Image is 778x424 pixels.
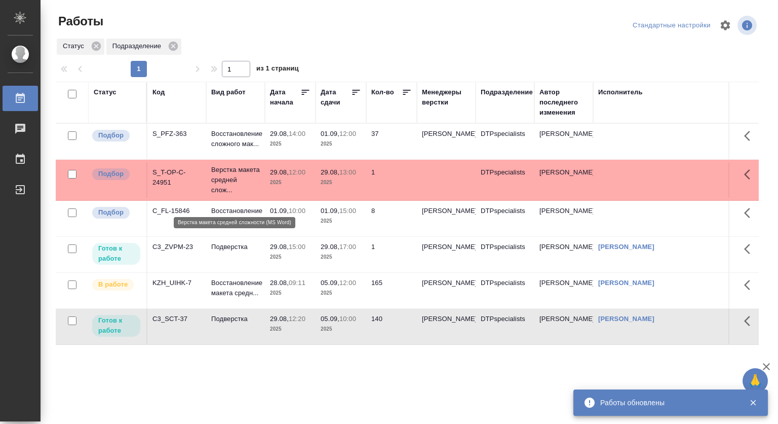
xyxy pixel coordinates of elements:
[91,167,141,181] div: Можно подбирать исполнителей
[270,168,289,176] p: 29.08,
[339,207,356,215] p: 15:00
[476,273,534,308] td: DTPspecialists
[152,87,165,97] div: Код
[211,165,260,195] p: Верстка макета средней слож...
[539,87,588,118] div: Автор последнего изменения
[422,87,471,108] div: Менеджеры верстки
[321,315,339,323] p: 05.09,
[63,41,88,51] p: Статус
[270,130,289,137] p: 29.08,
[598,243,654,251] a: [PERSON_NAME]
[476,124,534,159] td: DTPspecialists
[422,129,471,139] p: [PERSON_NAME]
[270,216,310,226] p: 2025
[738,162,762,187] button: Здесь прячутся важные кнопки
[366,124,417,159] td: 37
[289,130,305,137] p: 14:00
[152,206,201,216] div: C_FL-15846
[256,62,299,77] span: из 1 страниц
[534,237,593,272] td: [PERSON_NAME]
[289,279,305,287] p: 09:11
[289,207,305,215] p: 10:00
[422,242,471,252] p: [PERSON_NAME]
[94,87,116,97] div: Статус
[98,169,124,179] p: Подбор
[534,124,593,159] td: [PERSON_NAME]
[738,309,762,333] button: Здесь прячутся важные кнопки
[422,206,471,216] p: [PERSON_NAME]
[737,16,759,35] span: Посмотреть информацию
[339,130,356,137] p: 12:00
[270,139,310,149] p: 2025
[321,279,339,287] p: 05.09,
[321,252,361,262] p: 2025
[211,278,260,298] p: Восстановление макета средн...
[270,288,310,298] p: 2025
[321,324,361,334] p: 2025
[476,309,534,344] td: DTPspecialists
[152,167,201,188] div: S_T-OP-C-24951
[598,279,654,287] a: [PERSON_NAME]
[747,370,764,392] span: 🙏
[366,162,417,198] td: 1
[534,273,593,308] td: [PERSON_NAME]
[270,324,310,334] p: 2025
[534,162,593,198] td: [PERSON_NAME]
[339,279,356,287] p: 12:00
[211,206,260,226] p: Восстановление сложного мак...
[321,130,339,137] p: 01.09,
[321,243,339,251] p: 29.08,
[600,398,734,408] div: Работы обновлены
[321,178,361,188] p: 2025
[321,216,361,226] p: 2025
[152,242,201,252] div: C3_ZVPM-23
[211,129,260,149] p: Восстановление сложного мак...
[534,309,593,344] td: [PERSON_NAME]
[57,39,104,55] div: Статус
[211,314,260,324] p: Подверстка
[211,242,260,252] p: Подверстка
[366,237,417,272] td: 1
[211,87,246,97] div: Вид работ
[321,207,339,215] p: 01.09,
[91,129,141,143] div: Можно подбирать исполнителей
[270,279,289,287] p: 28.08,
[289,243,305,251] p: 15:00
[152,314,201,324] div: C3_SCT-37
[270,252,310,262] p: 2025
[339,243,356,251] p: 17:00
[98,315,134,336] p: Готов к работе
[270,243,289,251] p: 29.08,
[98,207,124,218] p: Подбор
[738,237,762,261] button: Здесь прячутся важные кнопки
[321,139,361,149] p: 2025
[270,207,289,215] p: 01.09,
[270,315,289,323] p: 29.08,
[98,130,124,140] p: Подбор
[743,398,763,407] button: Закрыть
[321,168,339,176] p: 29.08,
[366,201,417,236] td: 8
[476,237,534,272] td: DTPspecialists
[339,315,356,323] p: 10:00
[476,162,534,198] td: DTPspecialists
[713,13,737,38] span: Настроить таблицу
[152,129,201,139] div: S_PFZ-363
[270,87,300,108] div: Дата начала
[98,279,128,290] p: В работе
[738,124,762,148] button: Здесь прячутся важные кнопки
[91,206,141,220] div: Можно подбирать исполнителей
[270,178,310,188] p: 2025
[112,41,165,51] p: Подразделение
[289,168,305,176] p: 12:00
[598,315,654,323] a: [PERSON_NAME]
[289,315,305,323] p: 12:20
[152,278,201,288] div: KZH_UIHK-7
[91,242,141,266] div: Исполнитель может приступить к работе
[422,314,471,324] p: [PERSON_NAME]
[534,201,593,236] td: [PERSON_NAME]
[366,273,417,308] td: 165
[481,87,533,97] div: Подразделение
[91,314,141,338] div: Исполнитель может приступить к работе
[106,39,181,55] div: Подразделение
